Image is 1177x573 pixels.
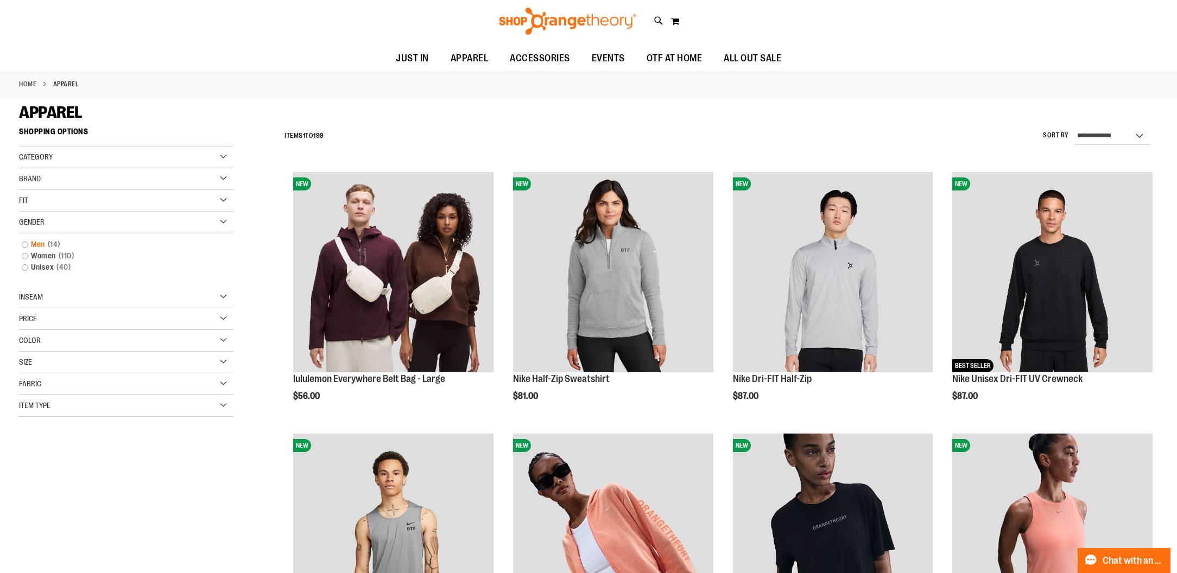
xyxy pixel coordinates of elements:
[16,250,222,262] a: Women110
[19,122,233,147] strong: Shopping Options
[952,373,1083,384] a: Nike Unisex Dri-FIT UV Crewneck
[54,262,73,273] span: 40
[16,262,222,273] a: Unisex40
[733,373,812,384] a: Nike Dri-FIT Half-Zip
[19,103,83,122] span: APPAREL
[293,373,445,384] a: lululemon Everywhere Belt Bag - Large
[733,391,760,401] span: $87.00
[284,128,324,144] h2: Items to
[451,46,489,71] span: APPAREL
[288,167,499,428] div: product
[293,177,311,190] span: NEW
[513,172,713,372] img: Nike Half-Zip Sweatshirt
[293,391,321,401] span: $56.00
[513,172,713,374] a: Nike Half-Zip SweatshirtNEW
[952,177,970,190] span: NEW
[396,46,429,71] span: JUST IN
[952,359,994,372] span: BEST SELLER
[1078,548,1171,573] button: Chat with an Expert
[724,46,781,71] span: ALL OUT SALE
[513,439,531,452] span: NEW
[513,373,610,384] a: Nike Half-Zip Sweatshirt
[19,152,53,161] span: Category
[647,46,703,71] span: OTF AT HOME
[19,218,45,226] span: Gender
[733,172,933,374] a: Nike Dri-FIT Half-ZipNEW
[947,167,1158,428] div: product
[303,132,306,139] span: 1
[1043,131,1069,140] label: Sort By
[508,167,719,428] div: product
[56,250,77,262] span: 110
[952,439,970,452] span: NEW
[952,391,979,401] span: $87.00
[19,196,28,205] span: Fit
[952,172,1153,372] img: Nike Unisex Dri-FIT UV Crewneck
[19,358,32,366] span: Size
[952,172,1153,374] a: Nike Unisex Dri-FIT UV CrewneckNEWBEST SELLER
[513,177,531,190] span: NEW
[19,401,50,410] span: Item Type
[45,239,63,250] span: 14
[293,172,493,374] a: lululemon Everywhere Belt Bag - LargeNEW
[19,79,36,89] a: Home
[293,172,493,372] img: lululemon Everywhere Belt Bag - Large
[733,172,933,372] img: Nike Dri-FIT Half-Zip
[19,336,41,345] span: Color
[19,292,43,301] span: Inseam
[313,132,324,139] span: 199
[1103,556,1164,566] span: Chat with an Expert
[19,174,41,183] span: Brand
[19,314,37,323] span: Price
[727,167,939,428] div: product
[513,391,540,401] span: $81.00
[592,46,625,71] span: EVENTS
[497,8,638,35] img: Shop Orangetheory
[733,177,751,190] span: NEW
[510,46,570,71] span: ACCESSORIES
[53,79,79,89] strong: APPAREL
[19,379,41,388] span: Fabric
[733,439,751,452] span: NEW
[16,239,222,250] a: Men14
[293,439,311,452] span: NEW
